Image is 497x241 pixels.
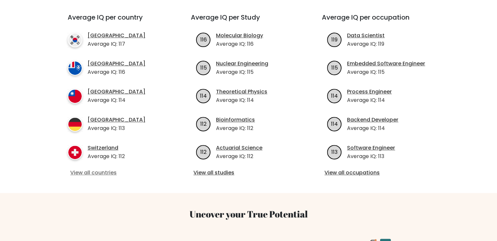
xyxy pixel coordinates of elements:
p: Average IQ: 116 [216,40,263,48]
p: Average IQ: 112 [216,124,255,132]
a: Nuclear Engineering [216,60,268,68]
img: country [68,89,82,104]
a: Process Engineer [347,88,392,96]
text: 114 [200,92,207,99]
a: Theoretical Physics [216,88,267,96]
p: Average IQ: 115 [347,68,425,76]
text: 119 [331,36,338,43]
text: 115 [331,64,338,71]
text: 116 [200,36,207,43]
p: Average IQ: 119 [347,40,385,48]
a: [GEOGRAPHIC_DATA] [88,88,145,96]
h3: Average IQ per Study [191,13,306,29]
a: Molecular Biology [216,32,263,40]
p: Average IQ: 115 [216,68,268,76]
h3: Uncover your True Potential [37,209,460,220]
p: Average IQ: 114 [88,96,145,104]
h3: Average IQ per occupation [322,13,437,29]
p: Average IQ: 113 [88,124,145,132]
img: country [68,61,82,75]
a: [GEOGRAPHIC_DATA] [88,32,145,40]
h3: Average IQ per country [68,13,167,29]
a: Switzerland [88,144,125,152]
a: View all occupations [324,169,435,177]
a: Data Scientist [347,32,385,40]
p: Average IQ: 116 [88,68,145,76]
p: Average IQ: 114 [347,96,392,104]
p: Average IQ: 114 [216,96,267,104]
p: Average IQ: 117 [88,40,145,48]
text: 112 [200,120,207,127]
p: Average IQ: 112 [216,153,262,160]
text: 114 [331,120,338,127]
a: [GEOGRAPHIC_DATA] [88,116,145,124]
text: 114 [331,92,338,99]
text: 113 [331,148,338,155]
img: country [68,117,82,132]
p: Average IQ: 113 [347,153,395,160]
a: Bioinformatics [216,116,255,124]
a: Embedded Software Engineer [347,60,425,68]
p: Average IQ: 114 [347,124,398,132]
a: Backend Developer [347,116,398,124]
a: Actuarial Science [216,144,262,152]
a: View all studies [193,169,304,177]
text: 115 [200,64,207,71]
a: View all countries [70,169,165,177]
text: 112 [200,148,207,155]
a: [GEOGRAPHIC_DATA] [88,60,145,68]
img: country [68,33,82,47]
p: Average IQ: 112 [88,153,125,160]
img: country [68,145,82,160]
a: Software Engineer [347,144,395,152]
